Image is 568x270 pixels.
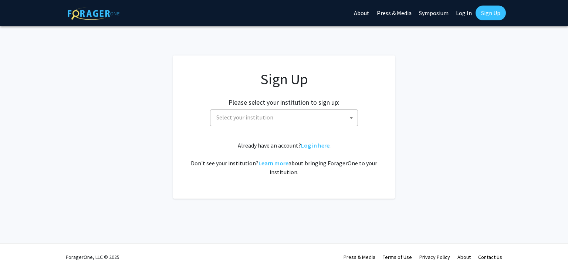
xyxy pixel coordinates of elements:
a: Press & Media [344,254,375,260]
a: Privacy Policy [419,254,450,260]
a: Contact Us [478,254,502,260]
div: ForagerOne, LLC © 2025 [66,244,119,270]
img: ForagerOne Logo [68,7,119,20]
span: Select your institution [216,114,273,121]
span: Select your institution [213,110,358,125]
span: Select your institution [210,109,358,126]
h2: Please select your institution to sign up: [229,98,339,107]
a: Terms of Use [383,254,412,260]
h1: Sign Up [188,70,380,88]
a: Learn more about bringing ForagerOne to your institution [258,159,288,167]
div: Already have an account? . Don't see your institution? about bringing ForagerOne to your institut... [188,141,380,176]
a: Log in here [301,142,329,149]
a: Sign Up [476,6,506,20]
a: About [457,254,471,260]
